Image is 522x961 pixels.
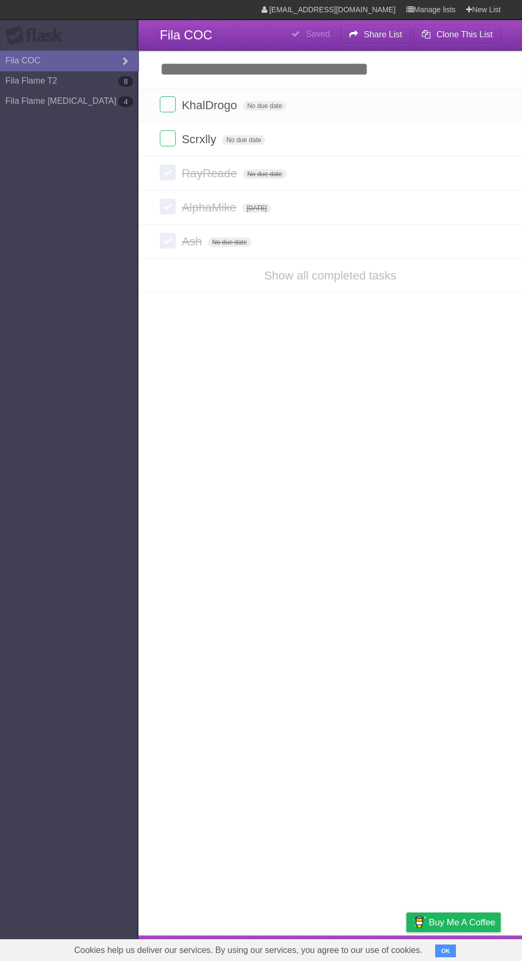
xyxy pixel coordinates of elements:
a: Show all completed tasks [264,269,396,282]
label: Done [160,96,176,112]
a: Developers [300,938,343,958]
button: OK [435,944,456,957]
span: KhalDrogo [182,98,240,112]
span: Fila COC [160,28,213,42]
span: Buy me a coffee [429,913,495,932]
a: Terms [356,938,380,958]
div: Flask [5,26,69,45]
a: Privacy [393,938,420,958]
a: Suggest a feature [434,938,501,958]
label: Done [160,165,176,180]
label: Star task [436,130,456,148]
label: Done [160,130,176,146]
span: Cookies help us deliver our services. By using our services, you agree to our use of cookies. [63,940,433,961]
label: Done [160,199,176,215]
label: Done [160,233,176,249]
a: Buy me a coffee [406,913,501,932]
b: Clone This List [436,30,493,39]
b: Share List [364,30,402,39]
label: Star task [436,96,456,114]
span: No due date [243,101,286,111]
span: RayReade [182,167,240,180]
span: No due date [208,237,251,247]
span: AlphaMike [182,201,239,214]
button: Clone This List [413,25,501,44]
span: No due date [243,169,286,179]
b: 8 [118,76,133,87]
span: Scrxlly [182,133,219,146]
img: Buy me a coffee [412,913,426,931]
b: Saved [306,29,330,38]
a: About [265,938,287,958]
span: [DATE] [242,203,271,213]
span: No due date [222,135,265,145]
button: Share List [340,25,411,44]
span: Ash [182,235,205,248]
b: 4 [118,96,133,107]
